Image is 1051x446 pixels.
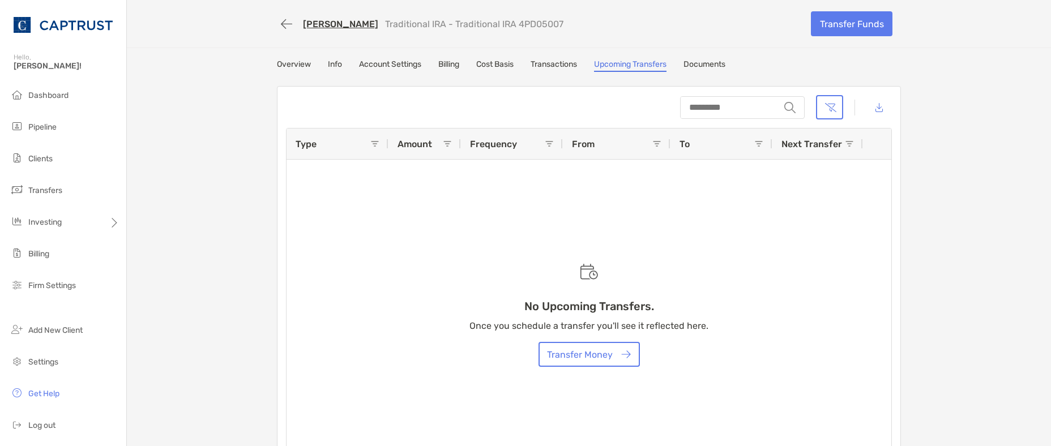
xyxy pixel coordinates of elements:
a: Transfer Funds [811,11,892,36]
a: Transactions [531,59,577,72]
img: logout icon [10,418,24,431]
span: Billing [28,249,49,259]
a: Documents [683,59,725,72]
p: Traditional IRA - Traditional IRA 4PD05007 [385,19,563,29]
img: transfers icon [10,183,24,196]
img: firm-settings icon [10,278,24,291]
a: Overview [277,59,311,72]
a: Billing [438,59,459,72]
img: Empty state scheduled [580,264,598,280]
h3: No Upcoming Transfers. [524,299,654,313]
img: billing icon [10,246,24,260]
button: Clear filters [816,95,843,119]
img: CAPTRUST Logo [14,5,113,45]
span: Dashboard [28,91,69,100]
img: get-help icon [10,386,24,400]
img: input icon [784,102,796,113]
img: pipeline icon [10,119,24,133]
span: Settings [28,357,58,367]
a: Cost Basis [476,59,514,72]
span: Clients [28,154,53,164]
span: [PERSON_NAME]! [14,61,119,71]
img: dashboard icon [10,88,24,101]
img: investing icon [10,215,24,228]
span: Firm Settings [28,281,76,290]
img: clients icon [10,151,24,165]
a: Upcoming Transfers [594,59,667,72]
p: Once you schedule a transfer you'll see it reflected here. [469,319,708,333]
img: settings icon [10,354,24,368]
span: Log out [28,421,55,430]
span: Investing [28,217,62,227]
img: button icon [621,350,631,359]
span: Transfers [28,186,62,195]
span: Add New Client [28,325,83,335]
span: Pipeline [28,122,57,132]
span: Get Help [28,389,59,398]
button: Transfer Money [539,342,640,367]
a: Info [328,59,342,72]
img: add_new_client icon [10,323,24,336]
a: Account Settings [359,59,421,72]
a: [PERSON_NAME] [303,19,378,29]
